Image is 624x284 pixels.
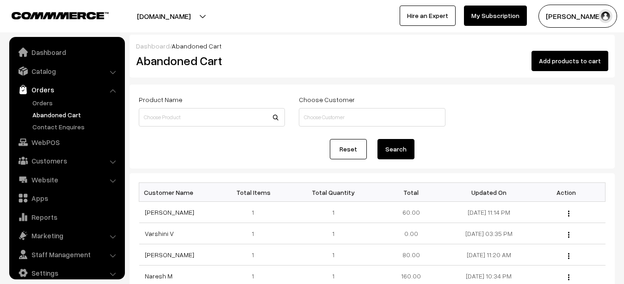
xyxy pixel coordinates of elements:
a: Dashboard [136,42,170,50]
a: Website [12,171,122,188]
th: Total Items [217,183,295,202]
td: [DATE] 11:14 PM [450,202,528,223]
img: Menu [568,253,569,259]
td: [DATE] 11:20 AM [450,244,528,266]
img: Menu [568,211,569,217]
a: Customers [12,152,122,169]
h2: Abandoned Cart [136,54,284,68]
td: 1 [295,202,372,223]
a: Naresh M [145,272,173,280]
span: Abandoned Cart [172,42,222,50]
img: COMMMERCE [12,12,109,19]
a: My Subscription [464,6,527,26]
img: Menu [568,274,569,280]
a: Reset [330,139,367,159]
a: Varshini V [145,230,174,237]
th: Total [372,183,450,202]
img: user [599,9,612,23]
a: Contact Enquires [30,122,122,132]
button: Add products to cart [531,51,608,71]
th: Action [528,183,605,202]
a: Apps [12,190,122,206]
td: 0.00 [372,223,450,244]
td: 1 [295,223,372,244]
label: Choose Customer [299,95,355,104]
td: 1 [295,244,372,266]
button: [PERSON_NAME] [538,5,617,28]
a: Dashboard [12,44,122,60]
a: Orders [12,81,122,98]
a: Reports [12,209,122,225]
td: 80.00 [372,244,450,266]
a: Abandoned Cart [30,110,122,120]
img: Menu [568,232,569,238]
td: 1 [217,202,295,223]
a: [PERSON_NAME] [145,208,194,216]
label: Product Name [139,95,182,104]
a: WebPOS [12,134,122,151]
button: [DOMAIN_NAME] [105,5,223,28]
td: [DATE] 03:35 PM [450,223,528,244]
a: Catalog [12,63,122,79]
a: Staff Management [12,246,122,263]
button: Search [377,139,414,159]
th: Updated On [450,183,528,202]
a: COMMMERCE [12,9,93,20]
a: Hire an Expert [400,6,456,26]
a: Settings [12,265,122,281]
input: Choose Product [139,108,285,127]
th: Total Quantity [295,183,372,202]
th: Customer Name [139,183,217,202]
a: [PERSON_NAME] [145,251,194,259]
td: 1 [217,223,295,244]
td: 1 [217,244,295,266]
td: 60.00 [372,202,450,223]
a: Marketing [12,227,122,244]
div: / [136,41,608,51]
a: Orders [30,98,122,108]
input: Choose Customer [299,108,445,127]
